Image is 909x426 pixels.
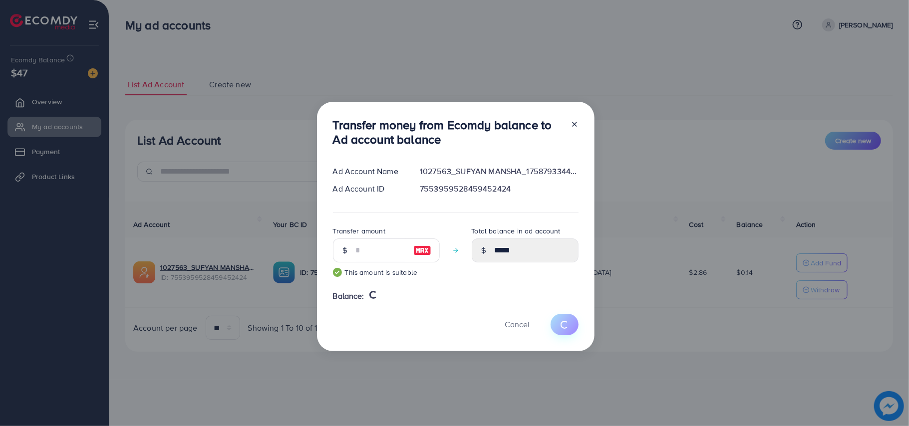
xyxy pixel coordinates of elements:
[333,226,385,236] label: Transfer amount
[325,166,412,177] div: Ad Account Name
[325,183,412,195] div: Ad Account ID
[505,319,530,330] span: Cancel
[333,290,364,302] span: Balance:
[413,244,431,256] img: image
[412,166,586,177] div: 1027563_SUFYAN MANSHA_1758793344377
[472,226,561,236] label: Total balance in ad account
[412,183,586,195] div: 7553959528459452424
[333,267,440,277] small: This amount is suitable
[493,314,543,335] button: Cancel
[333,118,563,147] h3: Transfer money from Ecomdy balance to Ad account balance
[333,268,342,277] img: guide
